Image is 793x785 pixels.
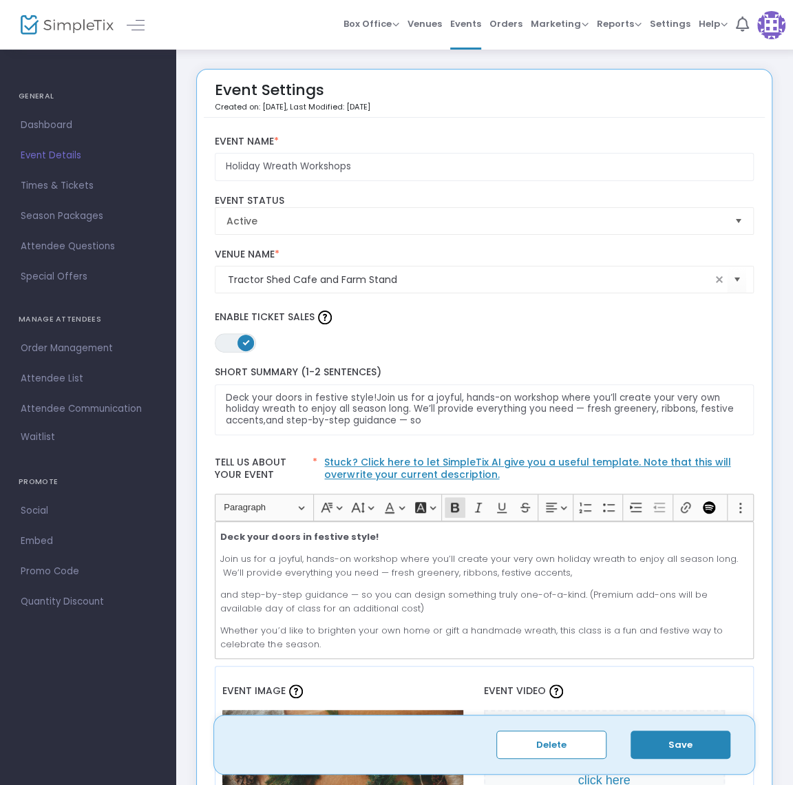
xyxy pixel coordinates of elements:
[21,593,155,611] span: Quantity Discount
[318,311,332,324] img: question-mark
[21,532,155,550] span: Embed
[343,17,399,30] span: Box Office
[597,17,642,30] span: Reports
[226,214,723,228] span: Active
[710,271,727,288] span: clear
[21,502,155,520] span: Social
[215,101,370,113] p: Created on: [DATE]
[215,153,754,181] input: Enter Event Name
[21,177,155,195] span: Times & Tickets
[21,268,155,286] span: Special Offers
[408,6,442,41] span: Venues
[220,588,748,615] p: and step-by-step guidance — so you can design something truly one-of-a-kind. (Premium add-ons wil...
[19,306,157,333] h4: MANAGE ATTENDEES
[242,339,249,346] span: ON
[19,83,157,110] h4: GENERAL
[222,684,286,698] span: Event Image
[220,552,748,579] p: Join us for a joyful, hands-on workshop where you’ll create your very own holiday wreath to enjoy...
[21,400,155,418] span: Attendee Communication
[215,521,754,659] div: Rich Text Editor, main
[215,195,754,207] label: Event Status
[215,136,754,148] label: Event Name
[218,497,310,519] button: Paragraph
[215,76,370,117] div: Event Settings
[699,17,728,30] span: Help
[728,208,748,234] button: Select
[489,6,522,41] span: Orders
[21,430,55,444] span: Waitlist
[21,238,155,255] span: Attendee Questions
[549,684,563,698] img: question-mark
[21,563,155,580] span: Promo Code
[228,273,711,287] input: Select Venue
[21,339,155,357] span: Order Management
[21,370,155,388] span: Attendee List
[289,684,303,698] img: question-mark
[531,17,589,30] span: Marketing
[631,731,730,759] button: Save
[496,731,606,759] button: Delete
[450,6,481,41] span: Events
[727,266,746,294] button: Select
[19,468,157,496] h4: PROMOTE
[215,307,754,328] label: Enable Ticket Sales
[286,101,370,112] span: , Last Modified: [DATE]
[215,249,754,261] label: Venue Name
[21,207,155,225] span: Season Packages
[21,147,155,165] span: Event Details
[215,365,381,379] span: Short Summary (1-2 Sentences)
[21,116,155,134] span: Dashboard
[484,684,546,698] span: Event Video
[215,494,754,521] div: Editor toolbar
[220,530,378,543] strong: Deck your doors in festive style!
[650,6,690,41] span: Settings
[324,455,730,481] a: Stuck? Click here to let SimpleTix AI give you a useful template. Note that this will overwrite y...
[220,624,748,651] p: Whether you’d like to brighten your own home or gift a handmade wreath, this class is a fun and f...
[224,499,295,516] span: Paragraph
[208,449,761,494] label: Tell us about your event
